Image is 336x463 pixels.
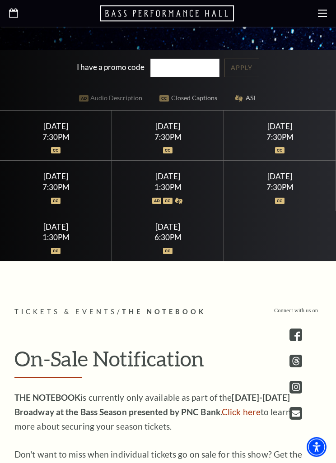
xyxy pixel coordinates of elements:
[235,134,325,141] div: 7:30PM
[14,308,117,316] span: Tickets & Events
[123,134,213,141] div: 7:30PM
[123,184,213,191] div: 1:30PM
[11,184,101,191] div: 7:30PM
[123,122,213,131] div: [DATE]
[123,222,213,232] div: [DATE]
[289,329,302,342] a: facebook - open in a new tab
[289,355,302,368] a: threads.com - open in a new tab
[14,391,308,434] p: is currently only available as part of the . to learn more about securing your season tickets.
[123,234,213,241] div: 6:30PM
[307,437,327,457] div: Accessibility Menu
[14,347,322,378] h2: On-Sale Notification
[222,407,261,417] a: Click here to learn more about securing your season tickets
[289,381,302,394] a: instagram - open in a new tab
[11,134,101,141] div: 7:30PM
[235,122,325,131] div: [DATE]
[11,234,101,241] div: 1:30PM
[14,307,322,318] p: /
[100,5,236,23] a: Open this option
[274,307,318,315] p: Connect with us on
[123,172,213,181] div: [DATE]
[9,9,18,19] a: Open this option
[14,393,80,403] strong: THE NOTEBOOK
[235,172,325,181] div: [DATE]
[11,122,101,131] div: [DATE]
[289,407,302,420] a: Open this option - open in a new tab
[11,222,101,232] div: [DATE]
[122,308,206,316] span: The Notebook
[11,172,101,181] div: [DATE]
[77,63,145,72] label: I have a promo code
[235,184,325,191] div: 7:30PM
